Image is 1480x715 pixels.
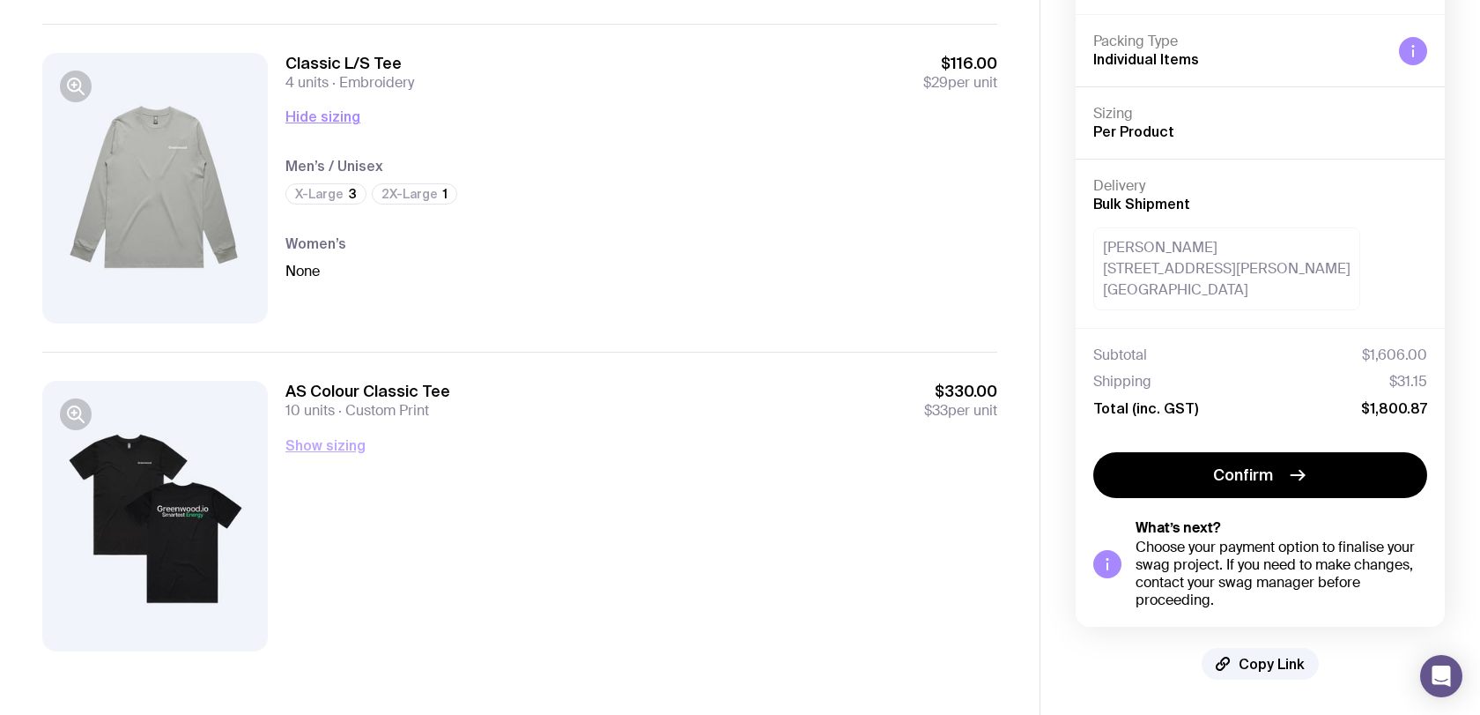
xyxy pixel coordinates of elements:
[285,106,360,127] button: Hide sizing
[285,155,997,176] h4: Men’s / Unisex
[285,401,335,420] span: 10 units
[923,73,948,92] span: $29
[923,53,997,74] span: $116.00
[1389,373,1427,391] span: $31.15
[285,53,414,74] h3: Classic L/S Tee
[285,233,997,254] h4: Women’s
[1202,648,1319,680] button: Copy Link
[1420,655,1462,697] div: Open Intercom Messenger
[285,381,450,402] h3: AS Colour Classic Tee
[1093,123,1174,139] span: Per Product
[285,262,320,280] span: None
[1093,399,1198,417] span: Total (inc. GST)
[924,402,997,420] span: per unit
[285,435,366,456] button: Show sizing
[1093,227,1360,310] div: [PERSON_NAME] [STREET_ADDRESS][PERSON_NAME] [GEOGRAPHIC_DATA]
[1093,346,1147,364] span: Subtotal
[285,73,329,92] span: 4 units
[1213,465,1273,486] span: Confirm
[1093,177,1427,195] h4: Delivery
[1136,539,1427,609] div: Choose your payment option to finalise your swag project. If you need to make changes, contact yo...
[924,381,997,402] span: $330.00
[381,187,438,201] span: 2X-Large
[349,187,357,201] span: 3
[923,74,997,92] span: per unit
[1362,346,1427,364] span: $1,606.00
[1361,399,1427,417] span: $1,800.87
[1093,452,1427,498] button: Confirm
[924,401,948,420] span: $33
[1093,33,1385,50] h4: Packing Type
[1093,196,1190,212] span: Bulk Shipment
[1136,519,1427,537] h5: What’s next?
[443,187,448,201] span: 1
[295,187,344,201] span: X-Large
[1093,373,1151,391] span: Shipping
[1239,655,1305,673] span: Copy Link
[1093,105,1427,123] h4: Sizing
[1093,51,1199,67] span: Individual Items
[329,73,414,92] span: Embroidery
[335,401,429,420] span: Custom Print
